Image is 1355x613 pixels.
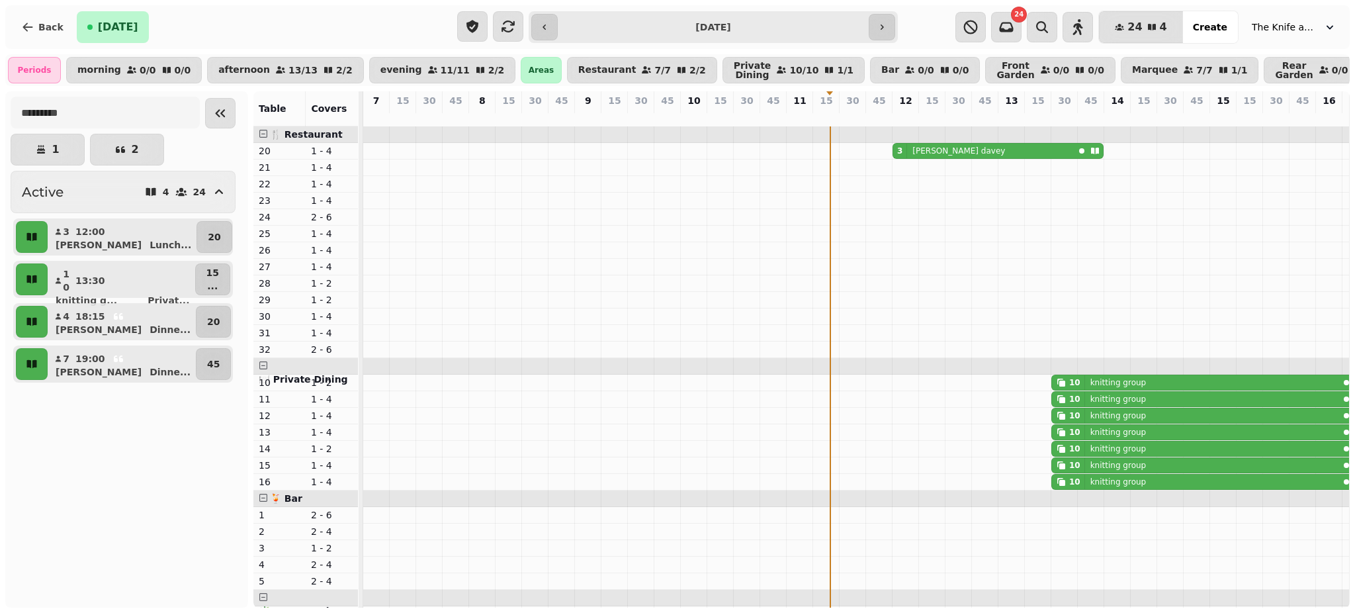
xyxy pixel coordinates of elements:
p: 30 [1164,94,1176,107]
p: 15 [1243,94,1256,107]
p: 30 [423,94,435,107]
p: 15 [926,94,938,107]
div: 10 [1069,394,1080,404]
p: 10 [687,94,700,107]
p: [PERSON_NAME] [56,365,142,379]
p: 16 [259,475,300,489]
p: 1 - 4 [311,326,353,340]
p: 30 [634,94,647,107]
p: 2 - 6 [311,343,353,356]
span: Table [259,103,286,114]
p: Dinne ... [150,365,191,379]
p: 0 / 0 [140,66,156,75]
p: 5 [259,575,300,588]
button: 312:00[PERSON_NAME]Lunch... [50,221,194,253]
button: Restaurant7/72/2 [567,57,717,83]
p: Dinne ... [150,323,191,336]
p: knitting group [1090,377,1147,388]
p: 3 [259,542,300,555]
p: 0 [980,110,990,123]
p: 15 [259,459,300,472]
p: 12 [899,94,912,107]
p: 1 - 4 [311,475,353,489]
div: Periods [8,57,61,83]
p: afternoon [218,65,270,75]
button: 719:00[PERSON_NAME]Dinne... [50,348,193,380]
p: 13 [259,426,300,439]
p: 0 [1324,110,1334,123]
p: Privat ... [148,294,189,307]
p: 0 [1165,110,1176,123]
p: 24 [193,187,206,197]
p: 0 / 0 [1053,66,1070,75]
p: 0 [609,110,620,123]
p: 1 - 4 [311,310,353,323]
div: 10 [1069,377,1080,388]
p: 0 [689,110,699,123]
p: 1 - 2 [311,277,353,290]
p: knitting group [1090,444,1147,454]
p: Lunch ... [150,238,191,252]
button: 244 [1099,11,1182,43]
p: 1 - 4 [311,459,353,472]
p: 15 [1137,94,1150,107]
p: 1 - 4 [311,161,353,174]
button: Bar0/00/0 [870,57,980,83]
p: 1 - 2 [311,442,353,455]
p: 30 [259,310,300,323]
p: 1 - 4 [311,177,353,191]
button: 20 [197,221,232,253]
p: 10 [62,267,70,294]
p: 0 / 0 [175,66,191,75]
p: 2 [131,144,138,155]
p: 0 [371,110,382,123]
p: 1 [52,144,59,155]
div: 3 [897,146,902,156]
p: 0 [477,110,488,123]
p: 0 [1271,110,1282,123]
p: 1 - 4 [311,426,353,439]
p: [PERSON_NAME] davey [912,146,1005,156]
p: 0 [953,110,964,123]
p: 30 [952,94,965,107]
p: 10 / 10 [789,66,818,75]
button: 45 [196,348,231,380]
p: 2 - 6 [311,508,353,522]
button: 1013:30knitting g...Privat... [50,263,193,295]
p: 0 [451,110,461,123]
p: 0 [1112,110,1123,123]
p: 11 / 11 [441,66,470,75]
p: knitting group [1090,427,1147,438]
p: 0 [503,110,514,123]
button: [DATE] [77,11,149,43]
p: 0 [583,110,593,123]
span: Covers [311,103,347,114]
p: 45 [1296,94,1309,107]
p: 7 / 7 [654,66,671,75]
p: Private Dining [734,61,771,79]
p: 16 [1323,94,1335,107]
p: 26 [259,244,300,257]
p: 0 [715,110,726,123]
p: 2 / 2 [336,66,353,75]
p: 0 [1218,110,1229,123]
p: 20 [259,144,300,158]
button: evening11/112/2 [369,57,516,83]
div: 10 [1069,410,1080,421]
p: 12 [259,409,300,422]
p: 1 - 4 [311,144,353,158]
span: 24 [1127,22,1142,32]
p: 29 [259,293,300,306]
p: 0 [742,110,752,123]
p: 15 [1031,94,1044,107]
p: evening [380,65,422,75]
p: 13:30 [75,274,105,287]
div: 10 [1069,460,1080,471]
p: 45 [1190,94,1203,107]
p: Restaurant [578,65,636,75]
h2: Active [22,183,64,201]
p: 25 [259,227,300,240]
p: Rear Garden [1275,61,1313,79]
p: 1 - 2 [311,542,353,555]
p: 0 [821,110,832,123]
